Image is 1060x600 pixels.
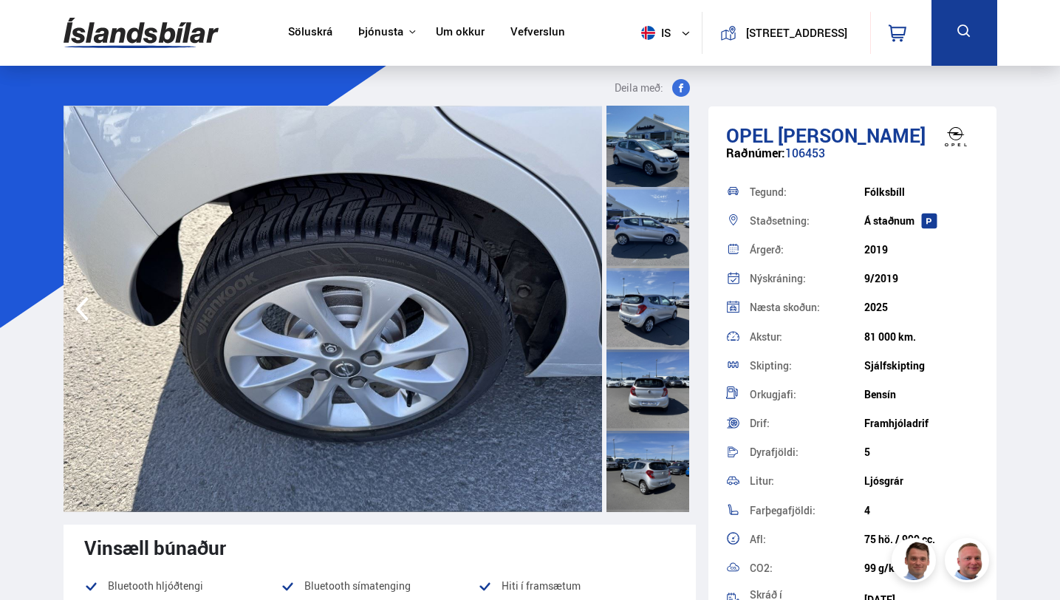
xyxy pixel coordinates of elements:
div: 75 hö. / 999 cc. [864,533,979,545]
button: Deila með: [609,79,696,97]
button: [STREET_ADDRESS] [742,27,851,39]
span: Deila með: [615,79,663,97]
div: Vinsæll búnaður [84,536,676,559]
span: Opel [726,122,773,149]
div: 4 [864,505,979,517]
div: Ljósgrár [864,475,979,487]
div: Næsta skoðun: [750,302,864,313]
div: 81 000 km. [864,331,979,343]
div: Árgerð: [750,245,864,255]
div: Akstur: [750,332,864,342]
div: Staðsetning: [750,216,864,226]
div: Orkugjafi: [750,389,864,400]
div: CO2: [750,563,864,573]
div: 5 [864,446,979,458]
div: 9/2019 [864,273,979,284]
div: Dyrafjöldi: [750,447,864,457]
div: Skipting: [750,361,864,371]
button: Þjónusta [358,25,403,39]
li: Hiti í framsætum [478,577,675,595]
img: 3376973.jpeg [64,106,603,512]
li: Bluetooth hljóðtengi [84,577,281,595]
span: [PERSON_NAME] [778,122,926,149]
img: FbJEzSuNWCJXmdc-.webp [894,540,938,584]
div: Afl: [750,534,864,545]
div: Fólksbíll [864,186,979,198]
img: svg+xml;base64,PHN2ZyB4bWxucz0iaHR0cDovL3d3dy53My5vcmcvMjAwMC9zdmciIHdpZHRoPSI1MTIiIGhlaWdodD0iNT... [641,26,655,40]
div: Á staðnum [864,215,979,227]
div: Framhjóladrif [864,417,979,429]
div: 2019 [864,244,979,256]
button: is [635,11,702,55]
div: Nýskráning: [750,273,864,284]
a: [STREET_ADDRESS] [711,12,861,54]
img: G0Ugv5HjCgRt.svg [64,9,219,57]
span: Raðnúmer: [726,145,785,161]
a: Um okkur [436,25,485,41]
span: is [635,26,672,40]
div: Sjálfskipting [864,360,979,372]
div: 2025 [864,301,979,313]
div: Drif: [750,418,864,429]
div: 99 g/km [864,562,979,574]
div: Litur: [750,476,864,486]
li: Bluetooth símatenging [281,577,478,595]
a: Vefverslun [510,25,565,41]
a: Söluskrá [288,25,332,41]
div: Bensín [864,389,979,400]
div: Tegund: [750,187,864,197]
img: siFngHWaQ9KaOqBr.png [947,540,991,584]
div: 106453 [726,146,979,175]
div: Farþegafjöldi: [750,505,864,516]
img: brand logo [926,114,985,160]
